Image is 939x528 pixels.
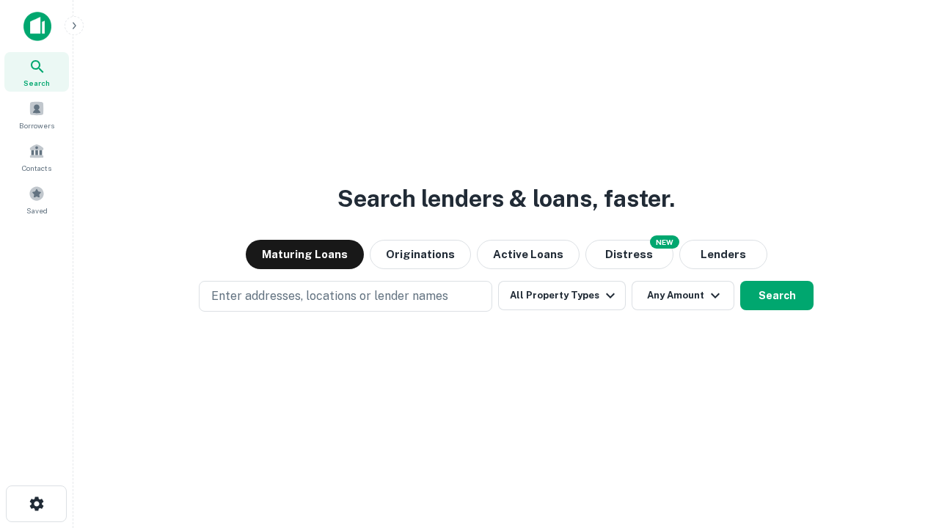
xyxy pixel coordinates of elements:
[585,240,673,269] button: Search distressed loans with lien and other non-mortgage details.
[4,95,69,134] a: Borrowers
[23,12,51,41] img: capitalize-icon.png
[337,181,675,216] h3: Search lenders & loans, faster.
[23,77,50,89] span: Search
[4,52,69,92] a: Search
[19,120,54,131] span: Borrowers
[498,281,626,310] button: All Property Types
[370,240,471,269] button: Originations
[199,281,492,312] button: Enter addresses, locations or lender names
[4,137,69,177] a: Contacts
[740,281,814,310] button: Search
[22,162,51,174] span: Contacts
[866,411,939,481] iframe: Chat Widget
[26,205,48,216] span: Saved
[679,240,767,269] button: Lenders
[4,180,69,219] a: Saved
[477,240,580,269] button: Active Loans
[650,235,679,249] div: NEW
[632,281,734,310] button: Any Amount
[246,240,364,269] button: Maturing Loans
[211,287,448,305] p: Enter addresses, locations or lender names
